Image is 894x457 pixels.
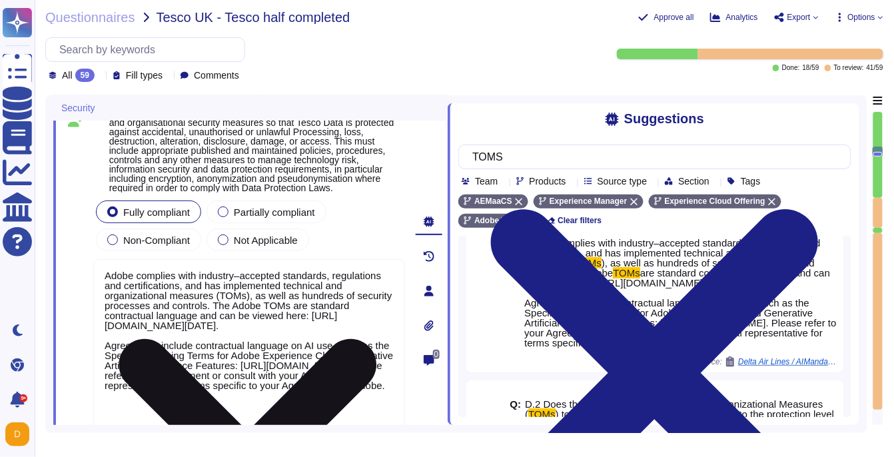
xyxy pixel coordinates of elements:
[466,145,837,169] input: Search by keywords
[848,13,875,21] span: Options
[710,12,758,23] button: Analytics
[194,71,239,80] span: Comments
[157,11,350,24] span: Tesco UK - Tesco half completed
[234,234,298,246] span: Not Applicable
[234,207,315,218] span: Partially compliant
[19,394,27,402] div: 9+
[867,65,883,71] span: 41 / 59
[782,65,800,71] span: Done:
[5,422,29,446] img: user
[638,12,694,23] button: Approve all
[726,13,758,21] span: Analytics
[53,38,244,61] input: Search by keywords
[433,350,440,359] span: 0
[787,13,811,21] span: Export
[123,207,190,218] span: Fully compliant
[3,420,39,449] button: user
[123,234,190,246] span: Non-Compliant
[62,71,73,80] span: All
[126,71,163,80] span: Fill types
[75,69,95,82] div: 59
[803,65,819,71] span: 18 / 59
[45,11,135,24] span: Questionnaires
[834,65,864,71] span: To review:
[654,13,694,21] span: Approve all
[109,108,400,193] span: 16.1.1 Third Party must at all times have in place appropriate technical and organisational secur...
[93,259,405,440] textarea: Adobe complies with industry–accepted standards, regulations and certifications, and has implemen...
[61,104,95,113] span: Security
